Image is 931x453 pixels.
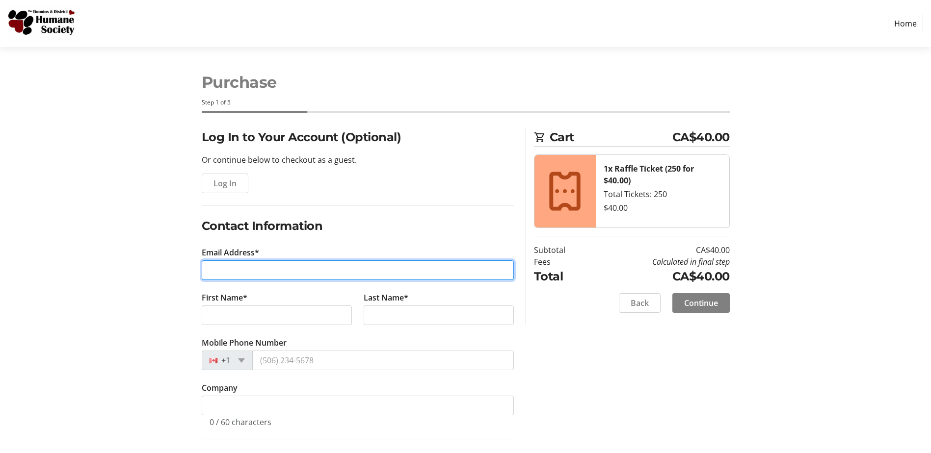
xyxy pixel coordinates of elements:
div: Total Tickets: 250 [604,188,721,200]
h2: Log In to Your Account (Optional) [202,128,514,146]
button: Continue [672,293,730,313]
strong: 1x Raffle Ticket (250 for $40.00) [604,163,694,186]
p: Or continue below to checkout as a guest. [202,154,514,166]
input: (506) 234-5678 [252,351,514,370]
label: First Name* [202,292,247,303]
span: Log In [213,177,237,189]
button: Back [619,293,661,313]
span: Back [631,297,649,309]
td: CA$40.00 [590,244,730,256]
span: Cart [550,128,672,146]
div: Step 1 of 5 [202,98,730,107]
td: CA$40.00 [590,268,730,285]
label: Last Name* [364,292,408,303]
h1: Purchase [202,71,730,94]
td: Subtotal [534,244,590,256]
label: Mobile Phone Number [202,337,287,349]
span: CA$40.00 [672,128,730,146]
button: Log In [202,174,248,193]
td: Total [534,268,590,285]
span: Continue [684,297,718,309]
a: Home [888,14,923,33]
label: Email Address* [202,247,259,258]
td: Fees [534,256,590,268]
h2: Contact Information [202,217,514,235]
img: Timmins and District Humane Society's Logo [8,4,78,43]
td: Calculated in final step [590,256,730,268]
label: Company [202,382,238,394]
tr-character-limit: 0 / 60 characters [210,417,271,428]
div: $40.00 [604,202,721,214]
